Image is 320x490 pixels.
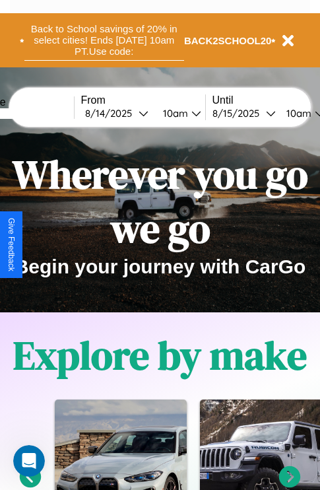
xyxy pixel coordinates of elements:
[13,328,307,382] h1: Explore by make
[81,106,152,120] button: 8/14/2025
[212,107,266,120] div: 8 / 15 / 2025
[184,35,272,46] b: BACK2SCHOOL20
[7,218,16,271] div: Give Feedback
[152,106,205,120] button: 10am
[24,20,184,61] button: Back to School savings of 20% in select cities! Ends [DATE] 10am PT.Use code:
[13,445,45,477] iframe: Intercom live chat
[85,107,139,120] div: 8 / 14 / 2025
[81,94,205,106] label: From
[156,107,191,120] div: 10am
[280,107,315,120] div: 10am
